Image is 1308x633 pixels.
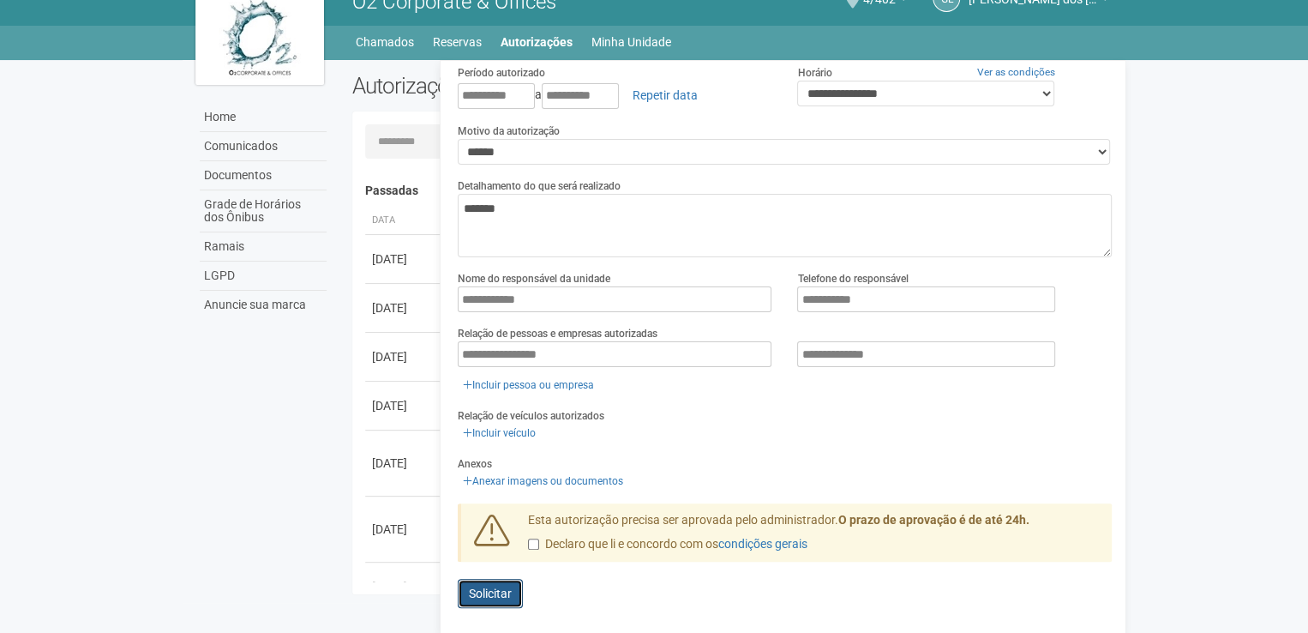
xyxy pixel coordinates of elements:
[797,271,908,286] label: Telefone do responsável
[372,250,435,268] div: [DATE]
[458,376,599,395] a: Incluir pessoa ou empresa
[200,161,327,190] a: Documentos
[372,348,435,365] div: [DATE]
[838,513,1029,527] strong: O prazo de aprovação é de até 24h.
[200,232,327,262] a: Ramais
[621,81,709,110] a: Repetir data
[372,455,435,472] div: [DATE]
[458,65,545,81] label: Período autorizado
[200,190,327,232] a: Grade de Horários dos Ônibus
[458,271,610,286] label: Nome do responsável da unidade
[200,132,327,161] a: Comunicados
[718,537,807,551] a: condições gerais
[469,587,512,600] span: Solicitar
[458,472,628,491] a: Anexar imagens ou documentos
[515,512,1112,562] div: Esta autorização precisa ser aprovada pelo administrador.
[372,397,435,414] div: [DATE]
[528,536,807,553] label: Declaro que li e concordo com os
[372,578,435,595] div: [DATE]
[458,124,560,139] label: Motivo da autorização
[458,81,772,110] div: a
[458,178,621,194] label: Detalhamento do que será realizado
[501,30,573,54] a: Autorizações
[365,207,442,235] th: Data
[433,30,482,54] a: Reservas
[797,65,831,81] label: Horário
[365,184,1100,197] h4: Passadas
[591,30,671,54] a: Minha Unidade
[200,262,327,291] a: LGPD
[356,30,414,54] a: Chamados
[528,539,539,550] input: Declaro que li e concordo com oscondições gerais
[458,456,492,472] label: Anexos
[977,66,1055,78] a: Ver as condições
[458,579,523,608] button: Solicitar
[458,424,541,443] a: Incluir veículo
[352,73,719,99] h2: Autorizações
[200,291,327,319] a: Anuncie sua marca
[372,521,435,538] div: [DATE]
[200,103,327,132] a: Home
[372,299,435,316] div: [DATE]
[458,408,604,424] label: Relação de veículos autorizados
[458,326,657,341] label: Relação de pessoas e empresas autorizadas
